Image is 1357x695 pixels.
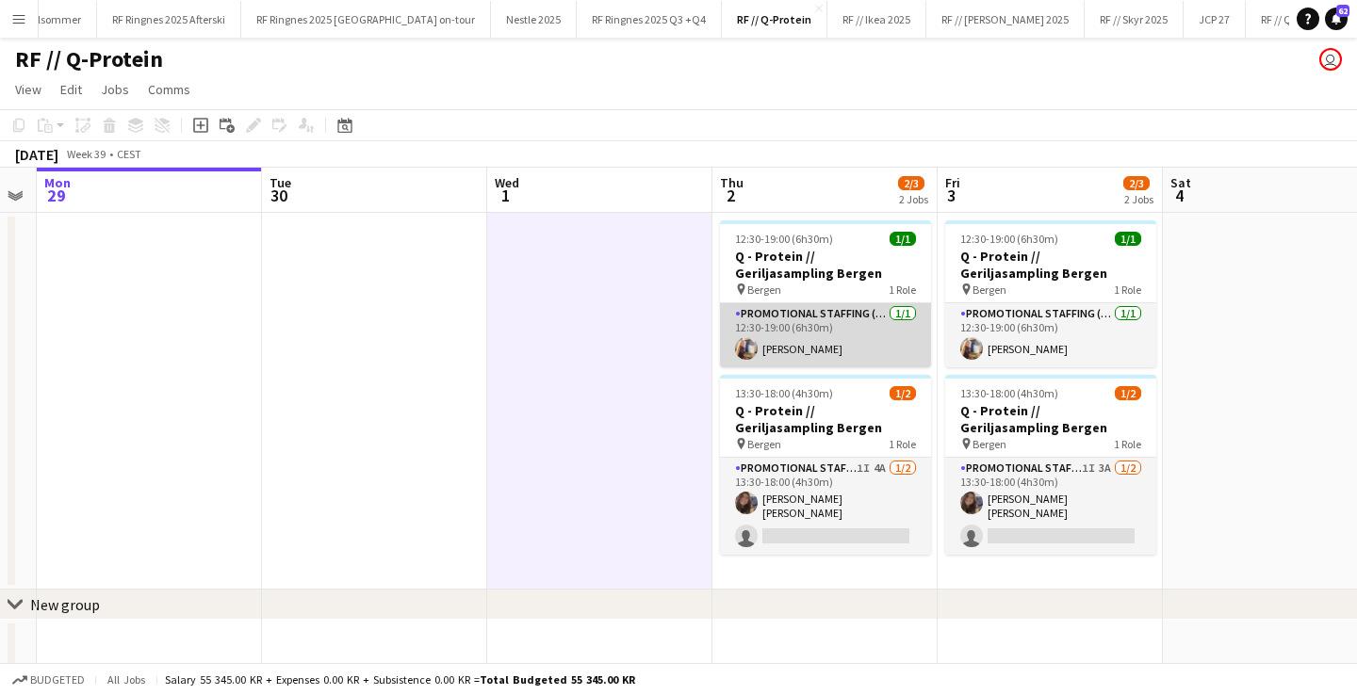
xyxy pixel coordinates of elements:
[104,672,149,687] span: All jobs
[93,77,137,102] a: Jobs
[60,81,82,98] span: Edit
[1319,48,1342,71] app-user-avatar: Wilmer Borgnes
[720,174,744,191] span: Thu
[1170,174,1191,191] span: Sat
[117,147,141,161] div: CEST
[747,437,781,451] span: Bergen
[720,375,931,555] app-job-card: 13:30-18:00 (4h30m)1/2Q - Protein // Geriljasampling Bergen Bergen1 RolePromotional Staffing (Bra...
[9,670,88,690] button: Budgeted
[973,437,1006,451] span: Bergen
[890,232,916,246] span: 1/1
[577,1,722,38] button: RF Ringnes 2025 Q3 +Q4
[1115,386,1141,400] span: 1/2
[15,81,41,98] span: View
[890,386,916,400] span: 1/2
[1184,1,1246,38] button: JCP 27
[720,402,931,436] h3: Q - Protein // Geriljasampling Bergen
[1246,1,1332,38] button: RF // Q Kefir
[30,595,100,614] div: New group
[1325,8,1348,30] a: 62
[97,1,241,38] button: RF Ringnes 2025 Afterski
[942,185,960,206] span: 3
[241,1,491,38] button: RF Ringnes 2025 [GEOGRAPHIC_DATA] on-tour
[720,458,931,555] app-card-role: Promotional Staffing (Brand Ambassadors)1I4A1/213:30-18:00 (4h30m)[PERSON_NAME] [PERSON_NAME]
[1115,232,1141,246] span: 1/1
[720,220,931,367] app-job-card: 12:30-19:00 (6h30m)1/1Q - Protein // Geriljasampling Bergen Bergen1 RolePromotional Staffing (Bra...
[480,672,635,687] span: Total Budgeted 55 345.00 KR
[973,283,1006,297] span: Bergen
[1124,192,1153,206] div: 2 Jobs
[1123,176,1150,190] span: 2/3
[165,672,635,687] div: Salary 55 345.00 KR + Expenses 0.00 KR + Subsistence 0.00 KR =
[62,147,109,161] span: Week 39
[945,174,960,191] span: Fri
[945,220,1156,367] app-job-card: 12:30-19:00 (6h30m)1/1Q - Protein // Geriljasampling Bergen Bergen1 RolePromotional Staffing (Bra...
[148,81,190,98] span: Comms
[270,174,291,191] span: Tue
[898,176,924,190] span: 2/3
[491,1,577,38] button: Nestle 2025
[1114,283,1141,297] span: 1 Role
[735,232,833,246] span: 12:30-19:00 (6h30m)
[926,1,1085,38] button: RF // [PERSON_NAME] 2025
[140,77,198,102] a: Comms
[899,192,928,206] div: 2 Jobs
[889,283,916,297] span: 1 Role
[101,81,129,98] span: Jobs
[720,303,931,367] app-card-role: Promotional Staffing (Brand Ambassadors)1/112:30-19:00 (6h30m)[PERSON_NAME]
[15,45,163,73] h1: RF // Q-Protein
[1085,1,1184,38] button: RF // Skyr 2025
[30,673,85,687] span: Budgeted
[889,437,916,451] span: 1 Role
[15,145,58,164] div: [DATE]
[945,402,1156,436] h3: Q - Protein // Geriljasampling Bergen
[492,185,519,206] span: 1
[267,185,291,206] span: 30
[53,77,90,102] a: Edit
[735,386,833,400] span: 13:30-18:00 (4h30m)
[8,77,49,102] a: View
[717,185,744,206] span: 2
[720,248,931,282] h3: Q - Protein // Geriljasampling Bergen
[960,386,1058,400] span: 13:30-18:00 (4h30m)
[945,375,1156,555] app-job-card: 13:30-18:00 (4h30m)1/2Q - Protein // Geriljasampling Bergen Bergen1 RolePromotional Staffing (Bra...
[945,248,1156,282] h3: Q - Protein // Geriljasampling Bergen
[945,458,1156,555] app-card-role: Promotional Staffing (Brand Ambassadors)1I3A1/213:30-18:00 (4h30m)[PERSON_NAME] [PERSON_NAME]
[41,185,71,206] span: 29
[1336,5,1349,17] span: 62
[960,232,1058,246] span: 12:30-19:00 (6h30m)
[747,283,781,297] span: Bergen
[44,174,71,191] span: Mon
[945,303,1156,367] app-card-role: Promotional Staffing (Brand Ambassadors)1/112:30-19:00 (6h30m)[PERSON_NAME]
[1114,437,1141,451] span: 1 Role
[722,1,827,38] button: RF // Q-Protein
[1168,185,1191,206] span: 4
[495,174,519,191] span: Wed
[827,1,926,38] button: RF // Ikea 2025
